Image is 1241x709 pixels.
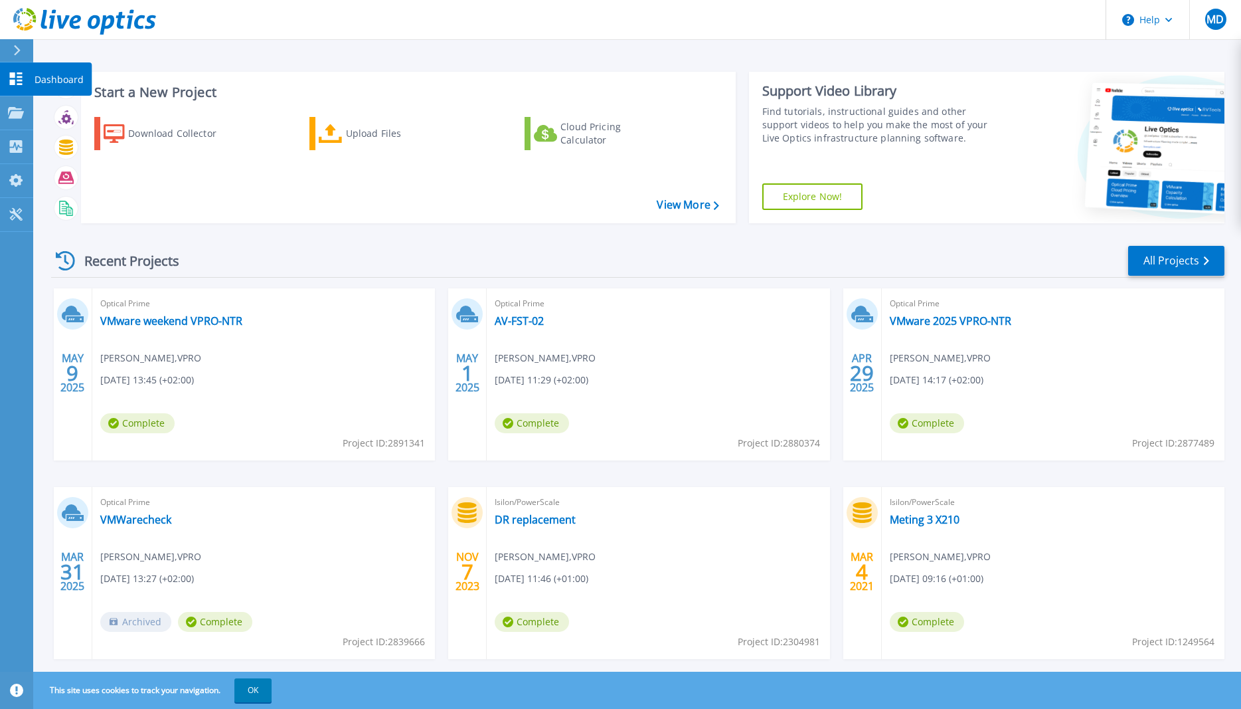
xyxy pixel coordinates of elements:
span: 7 [461,566,473,577]
a: Download Collector [94,117,242,150]
a: DR replacement [495,513,576,526]
span: 9 [66,367,78,379]
a: View More [657,199,718,211]
span: 4 [856,566,868,577]
a: VMware 2025 VPRO-NTR [890,314,1011,328]
a: VMware weekend VPRO-NTR [100,314,242,328]
div: Find tutorials, instructional guides and other support videos to help you make the most of your L... [762,105,1005,145]
span: Archived [100,612,171,632]
span: [DATE] 13:27 (+02:00) [100,571,194,586]
span: Project ID: 2891341 [343,436,425,451]
span: 1 [461,367,473,379]
div: MAR 2021 [849,548,874,596]
span: [PERSON_NAME] , VPRO [495,550,596,564]
a: Upload Files [309,117,457,150]
div: Cloud Pricing Calculator [560,120,667,147]
div: MAY 2025 [60,349,85,397]
span: Isilon/PowerScale [890,495,1216,510]
span: Optical Prime [495,296,821,311]
span: 29 [850,367,874,379]
div: MAR 2025 [60,548,85,596]
div: NOV 2023 [455,548,480,596]
div: Support Video Library [762,82,1005,100]
a: AV-FST-02 [495,314,544,328]
h3: Start a New Project [94,85,718,100]
span: Complete [495,413,569,433]
p: Dashboard [35,62,84,97]
span: Complete [178,612,252,632]
span: Isilon/PowerScale [495,495,821,510]
a: VMWarecheck [100,513,171,526]
span: [DATE] 09:16 (+01:00) [890,571,983,586]
div: MAY 2025 [455,349,480,397]
span: [PERSON_NAME] , VPRO [100,550,201,564]
span: [DATE] 13:45 (+02:00) [100,373,194,387]
span: [DATE] 14:17 (+02:00) [890,373,983,387]
span: Project ID: 1249564 [1132,635,1214,649]
span: Complete [890,413,964,433]
a: Explore Now! [762,183,863,210]
span: [DATE] 11:46 (+01:00) [495,571,588,586]
span: [PERSON_NAME] , VPRO [890,351,991,365]
span: [PERSON_NAME] , VPRO [890,550,991,564]
button: OK [234,678,272,702]
span: Project ID: 2877489 [1132,436,1214,451]
span: Optical Prime [890,296,1216,311]
span: [PERSON_NAME] , VPRO [495,351,596,365]
div: Recent Projects [51,245,197,277]
span: Complete [890,612,964,632]
span: Complete [100,413,175,433]
div: APR 2025 [849,349,874,397]
span: This site uses cookies to track your navigation. [37,678,272,702]
span: [DATE] 11:29 (+02:00) [495,373,588,387]
span: Complete [495,612,569,632]
span: MD [1206,14,1224,25]
a: Cloud Pricing Calculator [525,117,673,150]
div: Upload Files [346,120,452,147]
a: Meting 3 X210 [890,513,959,526]
span: 31 [60,566,84,577]
span: Optical Prime [100,495,427,510]
span: [PERSON_NAME] , VPRO [100,351,201,365]
span: Project ID: 2880374 [738,436,820,451]
span: Project ID: 2839666 [343,635,425,649]
div: Download Collector [128,120,234,147]
span: Project ID: 2304981 [738,635,820,649]
a: All Projects [1128,246,1224,276]
span: Optical Prime [100,296,427,311]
